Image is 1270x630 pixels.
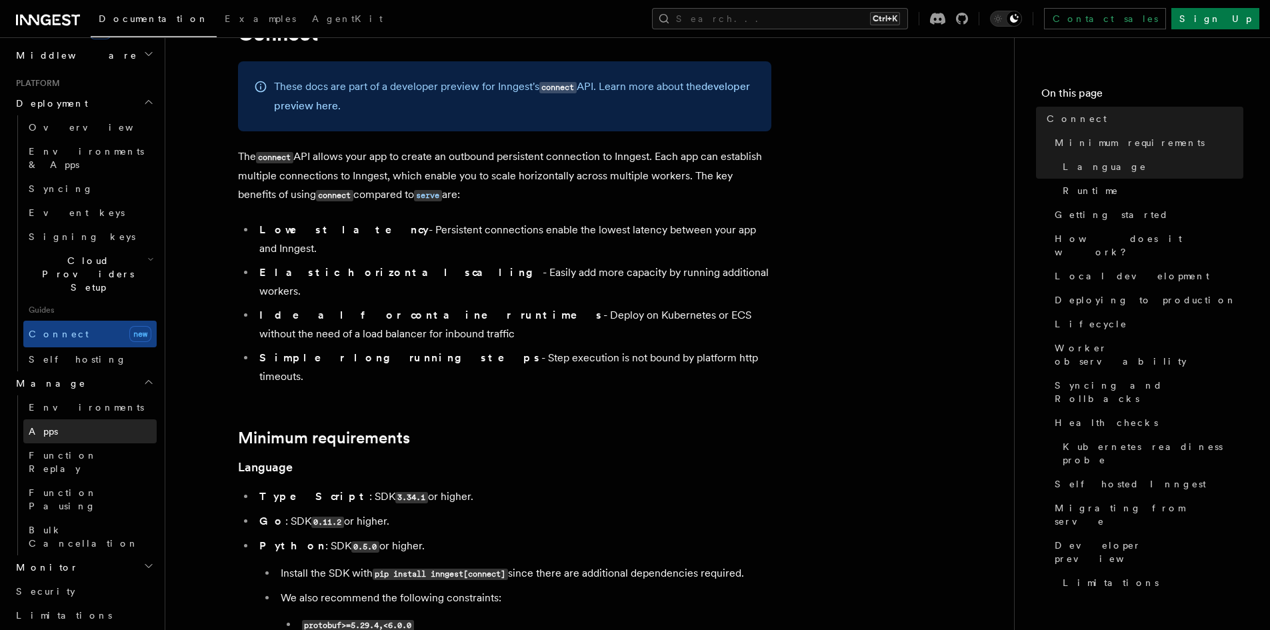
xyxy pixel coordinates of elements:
[238,429,410,447] a: Minimum requirements
[259,223,429,236] strong: Lowest latency
[11,377,86,390] span: Manage
[1049,288,1243,312] a: Deploying to production
[1055,208,1169,221] span: Getting started
[1063,160,1147,173] span: Language
[1063,184,1119,197] span: Runtime
[1049,373,1243,411] a: Syncing and Rollbacks
[29,183,93,194] span: Syncing
[11,97,88,110] span: Deployment
[29,450,97,474] span: Function Replay
[414,188,442,201] a: serve
[29,231,135,242] span: Signing keys
[23,115,157,139] a: Overview
[256,152,293,163] code: connect
[259,515,285,527] strong: Go
[990,11,1022,27] button: Toggle dark mode
[1055,379,1243,405] span: Syncing and Rollbacks
[255,487,771,507] li: : SDK or higher.
[11,49,137,62] span: Middleware
[259,266,543,279] strong: Elastic horizontal scaling
[1055,136,1205,149] span: Minimum requirements
[1049,533,1243,571] a: Developer preview
[11,561,79,574] span: Monitor
[29,207,125,218] span: Event keys
[11,395,157,555] div: Manage
[539,82,577,93] code: connect
[255,221,771,258] li: - Persistent connections enable the lowest latency between your app and Inngest.
[1049,411,1243,435] a: Health checks
[23,347,157,371] a: Self hosting
[23,481,157,518] a: Function Pausing
[395,492,428,503] code: 3.34.1
[1049,264,1243,288] a: Local development
[255,263,771,301] li: - Easily add more capacity by running additional workers.
[312,13,383,24] span: AgentKit
[1057,435,1243,472] a: Kubernetes readiness probe
[23,321,157,347] a: Connectnew
[311,517,344,528] code: 0.11.2
[1044,8,1166,29] a: Contact sales
[23,518,157,555] a: Bulk Cancellation
[1049,227,1243,264] a: How does it work?
[351,541,379,553] code: 0.5.0
[304,4,391,36] a: AgentKit
[29,402,144,413] span: Environments
[11,555,157,579] button: Monitor
[255,349,771,386] li: - Step execution is not bound by platform http timeouts.
[277,564,771,583] li: Install the SDK with since there are additional dependencies required.
[11,115,157,371] div: Deployment
[1063,576,1159,589] span: Limitations
[373,569,508,580] code: pip install inngest[connect]
[1049,336,1243,373] a: Worker observability
[652,8,908,29] button: Search...Ctrl+K
[255,306,771,343] li: - Deploy on Kubernetes or ECS without the need of a load balancer for inbound traffic
[1049,203,1243,227] a: Getting started
[29,426,58,437] span: Apps
[259,351,541,364] strong: Simpler long running steps
[1049,131,1243,155] a: Minimum requirements
[414,190,442,201] code: serve
[1055,501,1243,528] span: Migrating from serve
[1055,341,1243,368] span: Worker observability
[259,309,603,321] strong: Ideal for container runtimes
[11,43,157,67] button: Middleware
[1057,571,1243,595] a: Limitations
[1049,472,1243,496] a: Self hosted Inngest
[23,419,157,443] a: Apps
[1055,293,1237,307] span: Deploying to production
[1055,477,1206,491] span: Self hosted Inngest
[23,395,157,419] a: Environments
[23,177,157,201] a: Syncing
[129,326,151,342] span: new
[23,443,157,481] a: Function Replay
[29,354,127,365] span: Self hosting
[1049,312,1243,336] a: Lifecycle
[23,139,157,177] a: Environments & Apps
[11,371,157,395] button: Manage
[1049,496,1243,533] a: Migrating from serve
[1041,85,1243,107] h4: On this page
[23,254,147,294] span: Cloud Providers Setup
[238,458,293,477] a: Language
[255,512,771,531] li: : SDK or higher.
[29,146,144,170] span: Environments & Apps
[259,490,369,503] strong: TypeScript
[29,122,166,133] span: Overview
[29,329,89,339] span: Connect
[23,225,157,249] a: Signing keys
[316,190,353,201] code: connect
[870,12,900,25] kbd: Ctrl+K
[1057,155,1243,179] a: Language
[1055,232,1243,259] span: How does it work?
[16,610,112,621] span: Limitations
[16,586,75,597] span: Security
[1055,416,1158,429] span: Health checks
[23,249,157,299] button: Cloud Providers Setup
[91,4,217,37] a: Documentation
[11,579,157,603] a: Security
[23,299,157,321] span: Guides
[1041,107,1243,131] a: Connect
[1057,179,1243,203] a: Runtime
[238,147,771,205] p: The API allows your app to create an outbound persistent connection to Inngest. Each app can esta...
[29,487,97,511] span: Function Pausing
